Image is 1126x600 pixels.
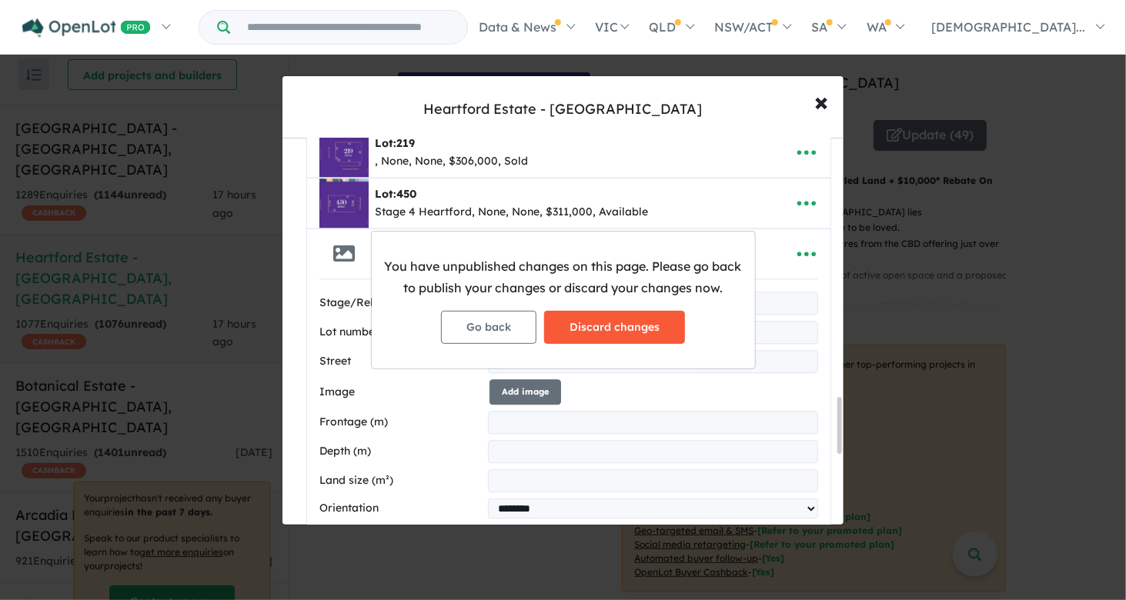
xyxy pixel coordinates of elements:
[931,19,1085,35] span: [DEMOGRAPHIC_DATA]...
[233,11,464,44] input: Try estate name, suburb, builder or developer
[441,311,536,344] button: Go back
[22,18,151,38] img: Openlot PRO Logo White
[384,256,743,298] p: You have unpublished changes on this page. Please go back to publish your changes or discard your...
[544,311,685,344] button: Discard changes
